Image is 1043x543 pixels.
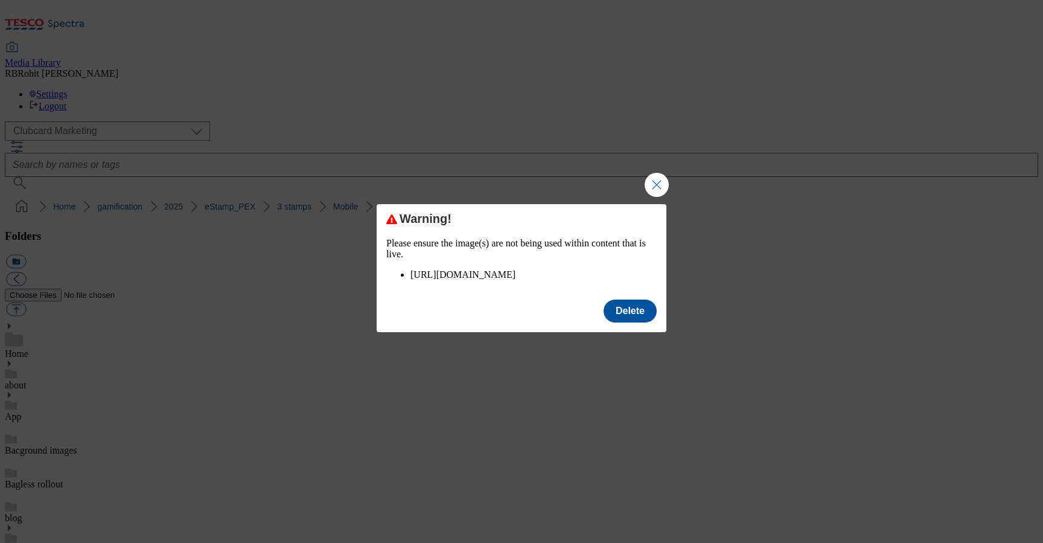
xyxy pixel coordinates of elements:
div: Warning! [386,211,657,226]
button: Delete [604,300,657,323]
button: Close Modal [645,173,669,197]
p: Please ensure the image(s) are not being used within content that is live. [386,238,657,260]
div: Modal [377,204,666,332]
li: [URL][DOMAIN_NAME] [410,269,657,280]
